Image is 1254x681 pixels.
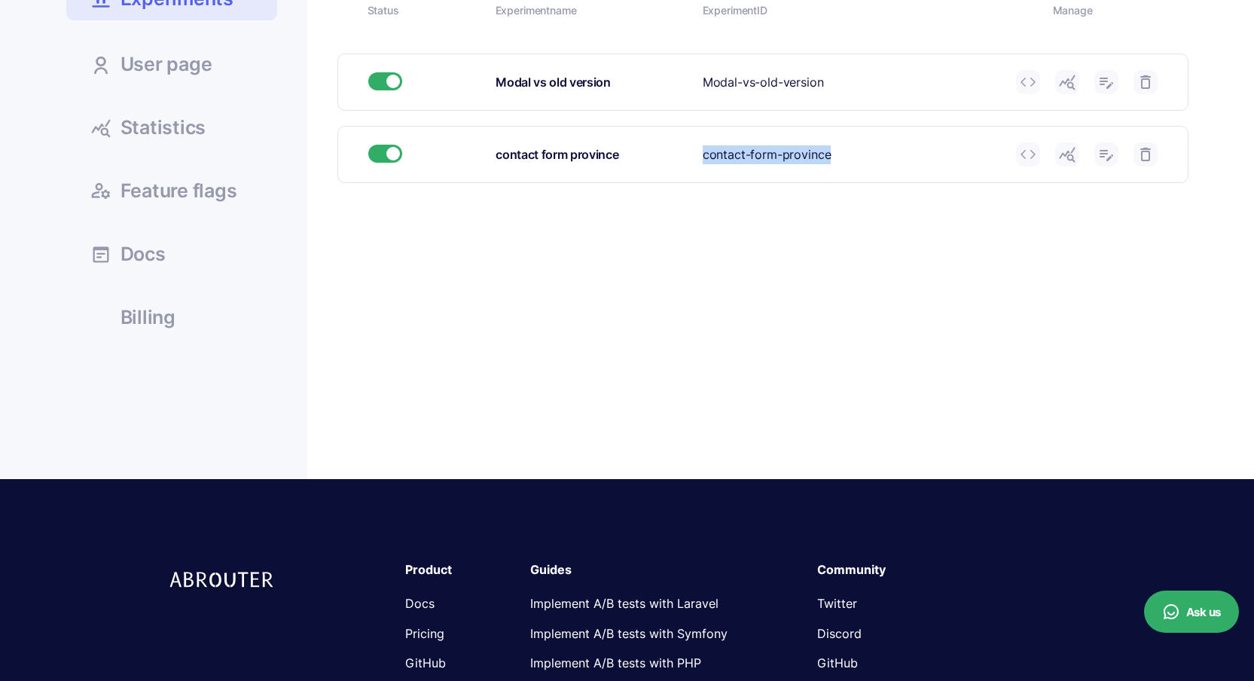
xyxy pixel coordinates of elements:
div: Experiment name [496,2,691,19]
div: Status [368,2,484,19]
a: Docs [66,233,277,273]
div: contact form province [496,145,691,164]
a: Implement A/B tests with PHP [530,655,701,670]
div: Community [817,560,1087,579]
a: Pricing [405,626,444,641]
a: Feature flags [66,169,277,210]
div: contact-form-province [703,145,1005,164]
span: Statistics [121,118,206,137]
div: Guides [530,560,802,579]
div: Manage [1053,2,1158,19]
a: GitHub [405,655,446,670]
a: Implement A/B tests with Symfony [530,626,728,641]
div: Product [405,560,515,579]
a: User page [66,43,277,84]
img: logo [168,560,279,595]
a: Implement A/B tests with Laravel [530,596,719,611]
div: Modal-vs-old-version [703,73,1005,92]
span: Feature flags [121,182,237,200]
a: Docs [405,596,435,611]
span: User page [121,55,212,74]
a: Discord [817,626,862,641]
a: Twitter [817,596,857,611]
a: GitHub [817,655,858,670]
span: Docs [121,245,166,264]
a: Billing [66,296,277,337]
a: Statistics [66,106,277,147]
button: Ask us [1144,591,1239,633]
span: Billing [121,308,175,327]
div: Modal vs old version [496,73,691,92]
div: Experiment ID [703,2,1042,19]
